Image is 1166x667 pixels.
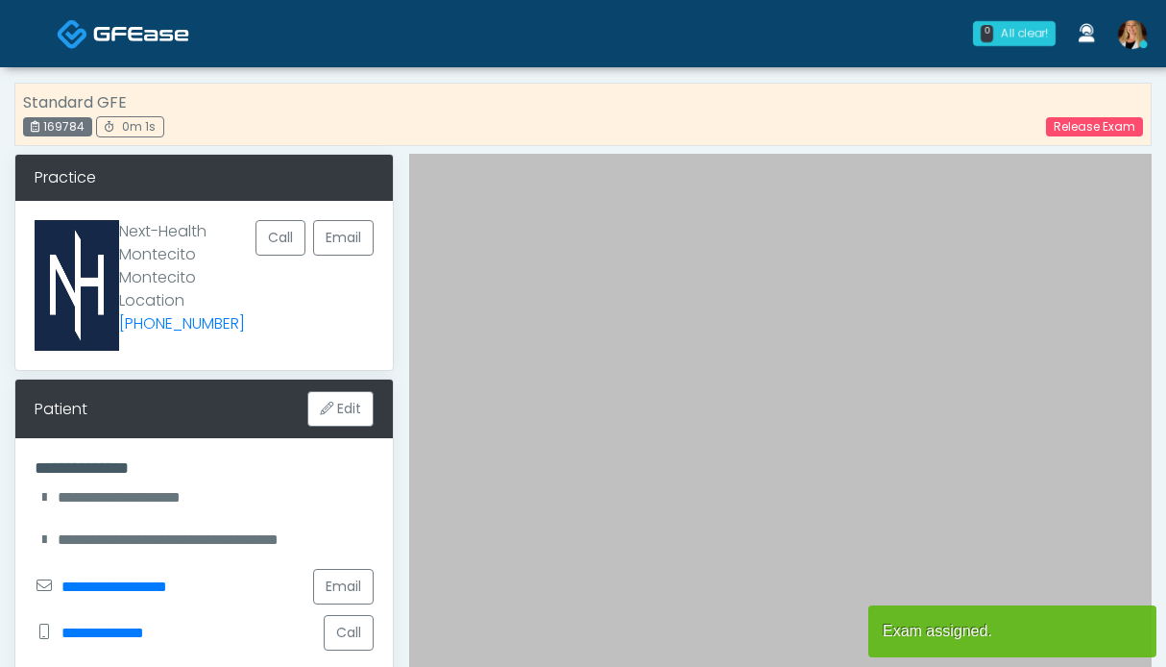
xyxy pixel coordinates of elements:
[119,312,245,334] a: [PHONE_NUMBER]
[313,220,374,256] a: Email
[307,391,374,427] button: Edit
[35,398,87,421] div: Patient
[23,91,127,113] strong: Standard GFE
[93,24,189,43] img: Docovia
[122,118,156,135] span: 0m 1s
[1001,25,1048,42] div: All clear!
[57,2,189,64] a: Docovia
[119,220,255,335] p: Next-Health Montecito Montecito Location
[35,220,119,351] img: Provider image
[23,117,92,136] div: 169784
[981,25,993,42] div: 0
[1118,20,1147,49] img: Meagan Petrek
[1046,117,1143,136] a: Release Exam
[961,13,1067,54] a: 0 All clear!
[313,569,374,605] a: Email
[868,605,1156,657] article: Exam assigned.
[57,18,88,50] img: Docovia
[255,220,305,256] button: Call
[324,615,374,651] button: Call
[15,155,393,201] div: Practice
